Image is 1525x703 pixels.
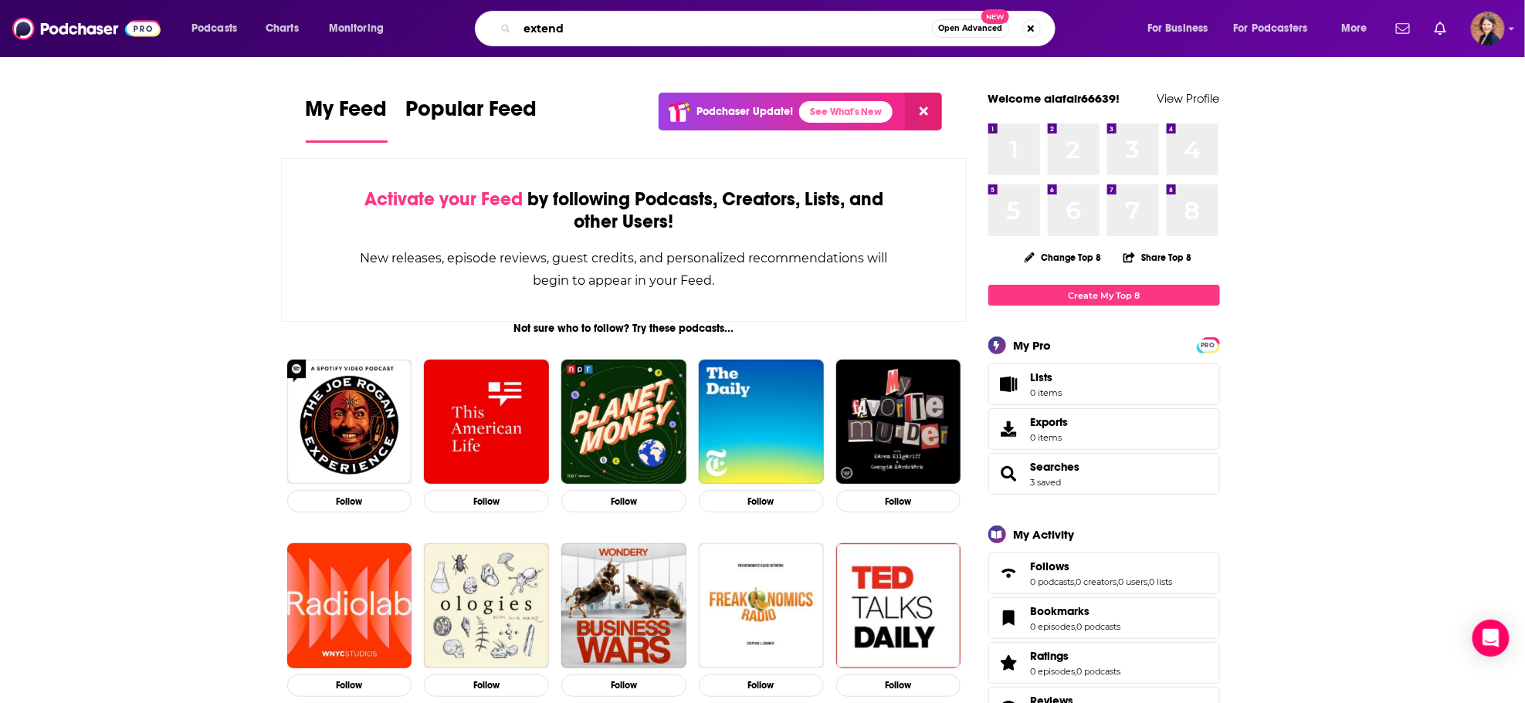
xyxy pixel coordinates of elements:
span: Bookmarks [1031,604,1090,618]
a: Ratings [994,652,1025,674]
span: , [1076,666,1077,677]
span: Popular Feed [406,96,537,131]
button: Open AdvancedNew [932,19,1010,38]
span: , [1148,576,1150,587]
span: Follows [1031,559,1070,573]
button: Change Top 8 [1015,248,1111,267]
button: open menu [181,16,257,41]
span: 0 items [1031,432,1069,443]
img: The Daily [699,360,824,485]
span: , [1076,621,1077,632]
span: Lists [1031,370,1062,384]
a: 0 episodes [1031,621,1076,632]
button: open menu [318,16,404,41]
img: Freakonomics Radio [699,543,824,668]
span: Open Advanced [939,25,1003,32]
a: 0 podcasts [1077,621,1121,632]
img: Planet Money [561,360,686,485]
div: New releases, episode reviews, guest credits, and personalized recommendations will begin to appe... [359,247,890,292]
span: More [1341,18,1367,39]
span: My Feed [306,96,388,131]
span: For Podcasters [1234,18,1308,39]
div: Open Intercom Messenger [1472,620,1510,657]
span: , [1117,576,1119,587]
span: Logged in as alafair66639 [1471,12,1505,46]
a: Lists [988,363,1220,405]
img: This American Life [424,360,549,485]
button: Follow [836,674,961,697]
img: TED Talks Daily [836,543,961,668]
span: , [1075,576,1076,587]
button: open menu [1224,16,1330,41]
span: Exports [1031,415,1069,429]
a: 0 podcasts [1031,576,1075,587]
a: Show notifications dropdown [1428,15,1452,42]
span: Monitoring [329,18,384,39]
div: My Pro [1014,338,1052,353]
p: Podchaser Update! [696,105,793,118]
button: Follow [424,490,549,512]
span: Bookmarks [988,597,1220,639]
div: Not sure who to follow? Try these podcasts... [281,322,968,335]
a: PRO [1199,339,1218,350]
a: Searches [994,463,1025,485]
a: 3 saved [1031,477,1062,488]
a: Charts [256,16,308,41]
span: Activate your Feed [364,188,523,211]
a: 0 podcasts [1077,666,1121,677]
a: 0 creators [1076,576,1117,587]
button: Follow [287,490,412,512]
a: See What's New [799,101,893,123]
button: Follow [561,490,686,512]
span: Ratings [1031,649,1069,663]
button: Follow [424,674,549,697]
button: Show profile menu [1471,12,1505,46]
img: User Profile [1471,12,1505,46]
a: Popular Feed [406,96,537,143]
button: open menu [1330,16,1387,41]
img: Radiolab [287,543,412,668]
a: Follows [1031,559,1173,573]
img: Business Wars [561,543,686,668]
div: by following Podcasts, Creators, Lists, and other Users! [359,188,890,233]
a: Bookmarks [994,607,1025,629]
button: Follow [561,674,686,697]
a: Ratings [1031,649,1121,663]
a: Follows [994,563,1025,584]
input: Search podcasts, credits, & more... [517,16,932,41]
button: Follow [287,674,412,697]
span: Lists [994,373,1025,395]
img: Ologies with Alie Ward [424,543,549,668]
div: My Activity [1014,527,1075,542]
div: Search podcasts, credits, & more... [490,11,1070,46]
a: Create My Top 8 [988,285,1220,306]
a: 0 users [1119,576,1148,587]
a: Searches [1031,460,1080,474]
span: PRO [1199,340,1218,351]
button: Follow [836,490,961,512]
img: The Joe Rogan Experience [287,360,412,485]
span: Charts [266,18,299,39]
span: Searches [988,453,1220,495]
span: Ratings [988,642,1220,684]
a: Exports [988,408,1220,450]
span: New [981,9,1009,24]
a: Welcome alafair66639! [988,91,1120,106]
a: View Profile [1157,91,1220,106]
button: Follow [699,674,824,697]
span: 0 items [1031,387,1062,398]
img: My Favorite Murder with Karen Kilgariff and Georgia Hardstark [836,360,961,485]
span: Exports [994,418,1025,440]
a: My Feed [306,96,388,143]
